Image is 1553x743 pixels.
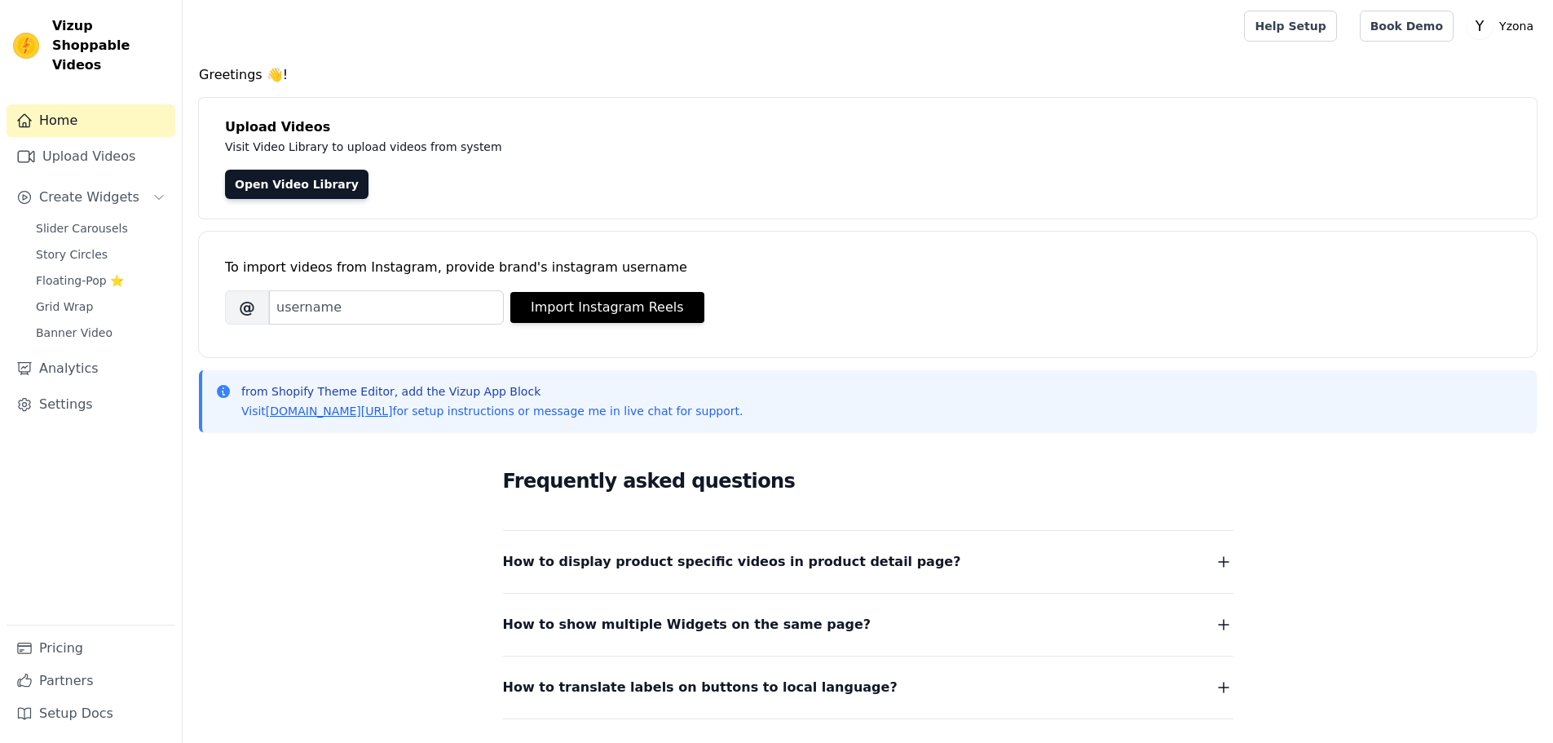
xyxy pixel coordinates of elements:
[36,299,93,315] span: Grid Wrap
[503,613,1233,636] button: How to show multiple Widgets on the same page?
[26,243,175,266] a: Story Circles
[1467,11,1540,41] button: Y Yzona
[36,272,124,289] span: Floating-Pop ⭐
[52,16,169,75] span: Vizup Shoppable Videos
[503,613,871,636] span: How to show multiple Widgets on the same page?
[7,181,175,214] button: Create Widgets
[503,676,898,699] span: How to translate labels on buttons to local language?
[266,405,393,418] a: [DOMAIN_NAME][URL]
[36,220,128,237] span: Slider Carousels
[7,697,175,730] a: Setup Docs
[26,321,175,344] a: Banner Video
[1475,18,1485,34] text: Y
[26,295,175,318] a: Grid Wrap
[7,388,175,421] a: Settings
[7,352,175,385] a: Analytics
[269,290,504,325] input: username
[241,383,743,400] p: from Shopify Theme Editor, add the Vizup App Block
[36,325,113,341] span: Banner Video
[7,632,175,665] a: Pricing
[36,246,108,263] span: Story Circles
[241,403,743,419] p: Visit for setup instructions or message me in live chat for support.
[1244,11,1336,42] a: Help Setup
[225,137,955,157] p: Visit Video Library to upload videos from system
[503,551,961,573] span: How to display product specific videos in product detail page?
[225,117,1511,137] h4: Upload Videos
[225,258,1511,277] div: To import videos from Instagram, provide brand's instagram username
[503,676,1233,699] button: How to translate labels on buttons to local language?
[510,292,704,323] button: Import Instagram Reels
[503,465,1233,498] h2: Frequently asked questions
[13,33,39,59] img: Vizup
[225,290,269,325] span: @
[39,188,139,207] span: Create Widgets
[225,170,368,199] a: Open Video Library
[503,551,1233,573] button: How to display product specific videos in product detail page?
[7,665,175,697] a: Partners
[26,269,175,292] a: Floating-Pop ⭐
[7,140,175,173] a: Upload Videos
[7,104,175,137] a: Home
[1360,11,1454,42] a: Book Demo
[1493,11,1540,41] p: Yzona
[26,217,175,240] a: Slider Carousels
[199,65,1537,85] h4: Greetings 👋!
